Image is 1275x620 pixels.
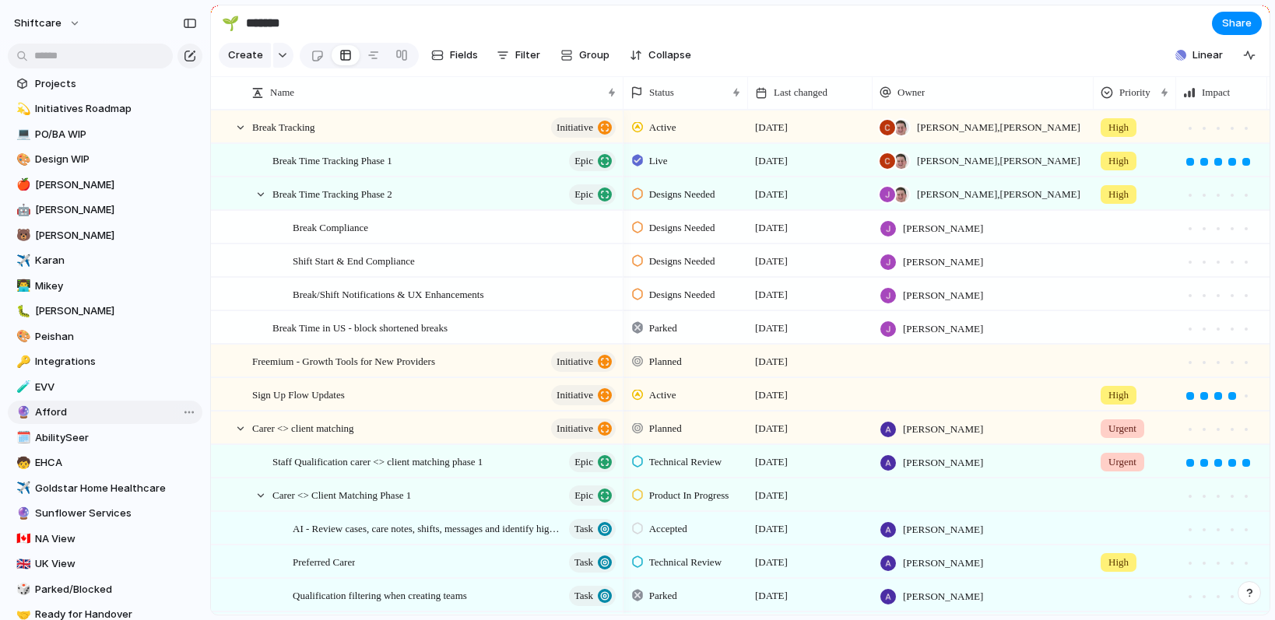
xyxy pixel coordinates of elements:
[755,321,788,336] span: [DATE]
[14,253,30,268] button: ✈️
[917,153,1080,169] span: [PERSON_NAME] , [PERSON_NAME]
[755,454,788,470] span: [DATE]
[903,455,983,471] span: [PERSON_NAME]
[35,127,197,142] span: PO/BA WIP
[14,127,30,142] button: 💻
[574,184,593,205] span: Epic
[1108,187,1129,202] span: High
[35,481,197,496] span: Goldstar Home Healthcare
[35,455,197,471] span: EHCA
[35,228,197,243] span: [PERSON_NAME]
[272,485,411,503] span: Carer <> Client Matching Phase 1
[8,249,202,272] div: ✈️Karan
[14,354,30,370] button: 🔑
[8,299,202,323] div: 🐛[PERSON_NAME]
[35,152,197,167] span: Design WIP
[16,404,27,422] div: 🔮
[649,421,682,436] span: Planned
[649,555,722,570] span: Technical Review
[903,522,983,538] span: [PERSON_NAME]
[16,176,27,194] div: 🍎
[270,85,294,100] span: Name
[515,47,540,63] span: Filter
[8,451,202,475] div: 🧒EHCA
[293,218,368,236] span: Break Compliance
[8,552,202,576] a: 🇬🇧UK View
[293,285,484,303] span: Break/Shift Notifications & UX Enhancements
[14,582,30,597] button: 🎲
[551,117,616,138] button: initiative
[35,202,197,218] span: [PERSON_NAME]
[35,354,197,370] span: Integrations
[272,318,448,336] span: Break Time in US - block shortened breaks
[574,585,593,607] span: Task
[16,125,27,143] div: 💻
[8,376,202,399] div: 🧪EVV
[16,303,27,321] div: 🐛
[14,101,30,117] button: 💫
[574,518,593,540] span: Task
[16,454,27,472] div: 🧒
[649,153,668,169] span: Live
[755,555,788,570] span: [DATE]
[574,485,593,506] span: Epic
[755,287,788,303] span: [DATE]
[35,506,197,521] span: Sunflower Services
[35,278,197,294] span: Mikey
[903,254,983,270] span: [PERSON_NAME]
[14,177,30,193] button: 🍎
[8,401,202,424] div: 🔮Afford
[1169,44,1229,67] button: Linear
[1119,85,1150,100] span: Priority
[917,187,1080,202] span: [PERSON_NAME] , [PERSON_NAME]
[551,385,616,405] button: initiative
[1108,153,1129,169] span: High
[649,454,722,470] span: Technical Review
[755,521,788,537] span: [DATE]
[8,578,202,601] a: 🎲Parked/Blocked
[8,275,202,298] a: 👨‍💻Mikey
[917,120,1080,135] span: [PERSON_NAME] , [PERSON_NAME]
[1222,16,1252,31] span: Share
[903,221,983,236] span: [PERSON_NAME]
[425,43,484,68] button: Fields
[8,477,202,500] div: ✈️Goldstar Home Healthcare
[8,198,202,222] a: 🤖[PERSON_NAME]
[16,328,27,345] div: 🎨
[16,580,27,598] div: 🎲
[16,201,27,219] div: 🤖
[8,97,202,121] a: 💫Initiatives Roadmap
[774,85,827,100] span: Last changed
[569,552,616,573] button: Task
[16,479,27,497] div: ✈️
[551,352,616,372] button: initiative
[569,184,616,205] button: Epic
[8,72,202,96] a: Projects
[553,43,617,68] button: Group
[16,151,27,169] div: 🎨
[14,531,30,547] button: 🇨🇦
[574,451,593,473] span: Epic
[755,387,788,403] span: [DATE]
[574,150,593,172] span: Epic
[14,202,30,218] button: 🤖
[16,252,27,270] div: ✈️
[649,254,715,269] span: Designs Needed
[293,251,415,269] span: Shift Start & End Compliance
[8,148,202,171] div: 🎨Design WIP
[755,254,788,269] span: [DATE]
[1108,421,1136,436] span: Urgent
[8,224,202,247] div: 🐻[PERSON_NAME]
[16,353,27,371] div: 🔑
[8,173,202,197] div: 🍎[PERSON_NAME]
[14,303,30,319] button: 🐛
[649,488,729,503] span: Product In Progress
[755,488,788,503] span: [DATE]
[649,387,676,403] span: Active
[649,85,674,100] span: Status
[35,177,197,193] span: [PERSON_NAME]
[14,430,30,446] button: 🗓️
